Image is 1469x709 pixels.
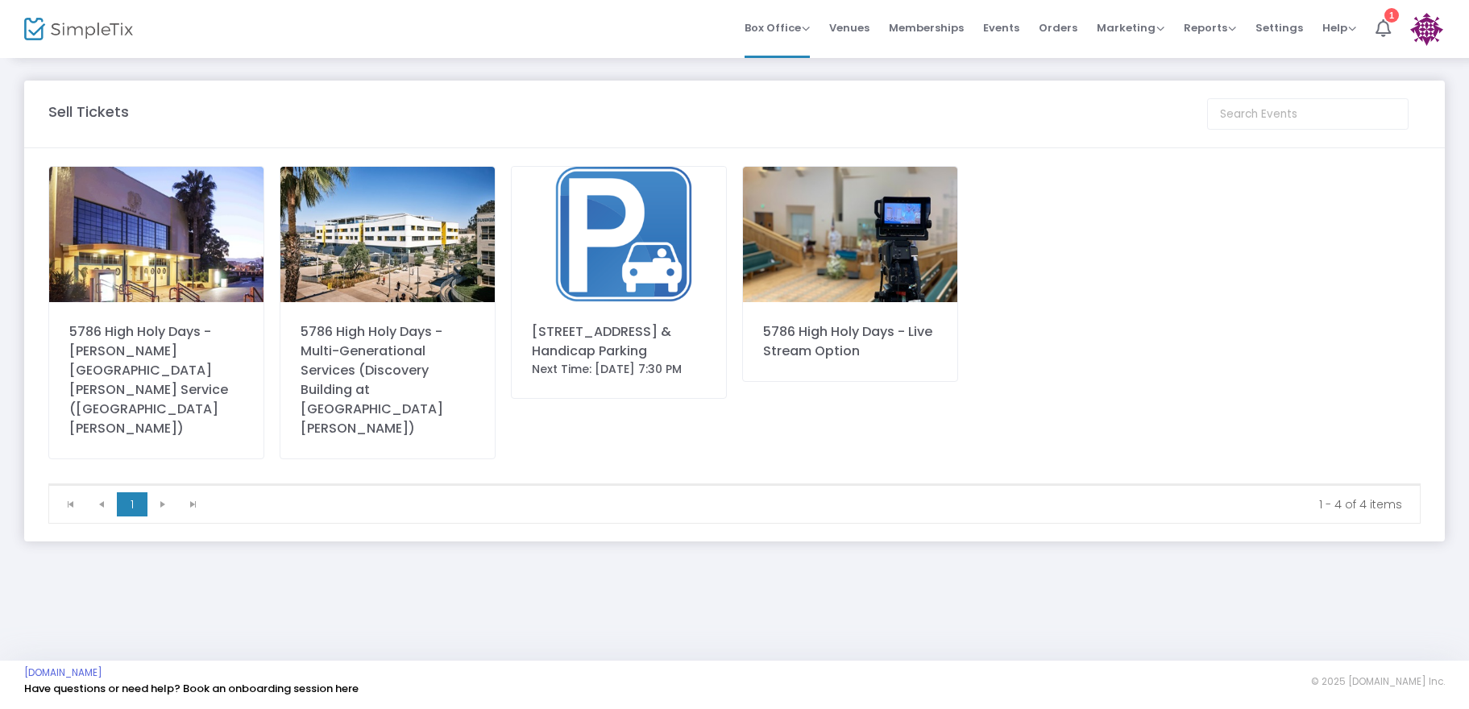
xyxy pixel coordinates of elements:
span: Page 1 [117,492,147,516]
span: Marketing [1097,20,1164,35]
span: Settings [1255,7,1303,48]
span: Memberships [889,7,964,48]
div: 1 [1384,8,1399,23]
img: 638910584985590434638576272352431980HHDParkingImage.png [512,167,726,302]
div: 5786 High Holy Days - Live Stream Option [763,322,937,361]
span: Events [983,7,1019,48]
img: 638576232061168971638242796451800326637953335197422082BarnumHallDuskOutside.jpeg [49,167,264,302]
m-panel-title: Sell Tickets [48,101,129,122]
div: Data table [49,484,1420,485]
div: 5786 High Holy Days - Multi-Generational Services (Discovery Building at [GEOGRAPHIC_DATA][PERSON... [301,322,475,438]
span: Venues [829,7,869,48]
div: Next Time: [DATE] 7:30 PM [532,361,706,378]
a: [DOMAIN_NAME] [24,666,102,679]
span: Help [1322,20,1356,35]
input: Search Events [1207,98,1409,130]
div: [STREET_ADDRESS] & Handicap Parking [532,322,706,361]
img: SaMoHighDiscoveryBuilding.jpg [280,167,495,302]
img: 638576269594860971638261109720977930637953388428885090KILivestreamHHDImage.jpg [743,167,957,302]
div: 5786 High Holy Days - [PERSON_NAME][GEOGRAPHIC_DATA][PERSON_NAME] Service ([GEOGRAPHIC_DATA][PERS... [69,322,243,438]
span: Orders [1039,7,1077,48]
span: © 2025 [DOMAIN_NAME] Inc. [1311,675,1445,688]
span: Box Office [745,20,810,35]
a: Have questions or need help? Book an onboarding session here [24,681,359,696]
span: Reports [1184,20,1236,35]
kendo-pager-info: 1 - 4 of 4 items [220,496,1402,512]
